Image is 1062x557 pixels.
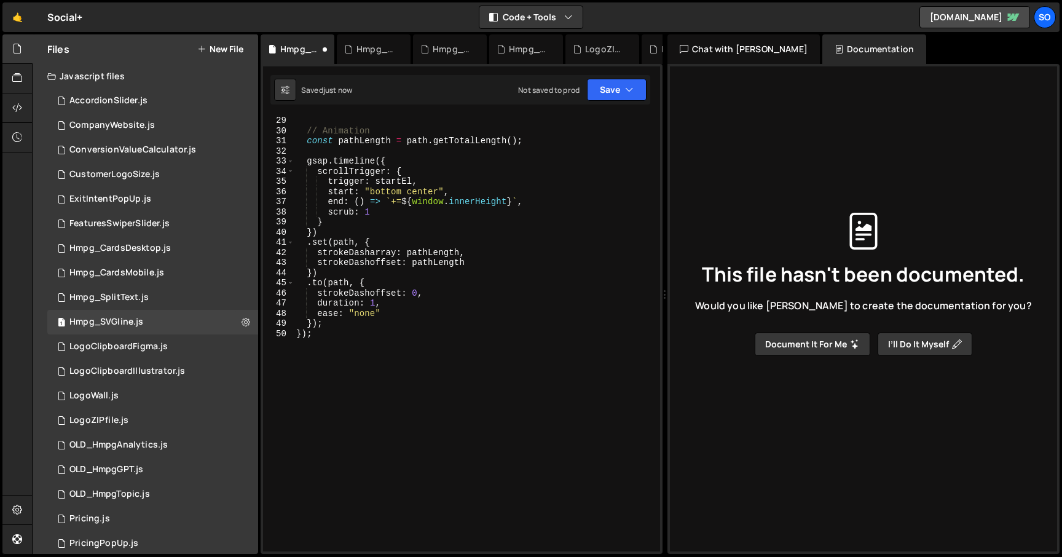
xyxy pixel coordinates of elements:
[47,138,258,162] div: 15116/40946.js
[263,217,294,227] div: 39
[280,43,320,55] div: Hmpg_SVGline.js
[878,333,972,356] button: I’ll do it myself
[2,2,33,32] a: 🤙
[263,136,294,146] div: 31
[263,278,294,288] div: 45
[518,85,580,95] div: Not saved to prod
[263,318,294,329] div: 49
[263,156,294,167] div: 33
[263,146,294,157] div: 32
[69,243,171,254] div: Hmpg_CardsDesktop.js
[69,169,160,180] div: CustomerLogoSize.js
[69,194,151,205] div: ExitIntentPopUp.js
[263,288,294,299] div: 46
[47,211,258,236] div: 15116/40701.js
[661,43,701,55] div: LogoWall.js
[47,507,258,531] div: 15116/40643.js
[33,64,258,89] div: Javascript files
[263,248,294,258] div: 42
[69,390,119,401] div: LogoWall.js
[47,285,258,310] div: 15116/47767.js
[822,34,926,64] div: Documentation
[263,116,294,126] div: 29
[702,264,1025,284] span: This file hasn't been documented.
[69,218,170,229] div: FeaturesSwiperSlider.js
[47,359,258,384] div: 15116/42838.js
[47,482,258,507] div: 15116/41820.js
[263,167,294,177] div: 34
[919,6,1030,28] a: [DOMAIN_NAME]
[509,43,548,55] div: Hmpg_CardsMobile.js
[47,408,258,433] div: 15116/47009.js
[58,318,65,328] span: 1
[356,43,396,55] div: Hmpg_SplitText.js
[197,44,243,54] button: New File
[47,42,69,56] h2: Files
[587,79,647,101] button: Save
[69,489,150,500] div: OLD_HmpgTopic.js
[69,538,138,549] div: PricingPopUp.js
[69,292,149,303] div: Hmpg_SplitText.js
[263,187,294,197] div: 36
[263,207,294,218] div: 38
[69,144,196,156] div: ConversionValueCalculator.js
[69,415,128,426] div: LogoZIPfile.js
[263,329,294,339] div: 50
[585,43,624,55] div: LogoZIPfile.js
[263,197,294,207] div: 37
[667,34,820,64] div: Chat with [PERSON_NAME]
[69,513,110,524] div: Pricing.js
[69,366,185,377] div: LogoClipboardIllustrator.js
[47,261,258,285] div: 15116/47105.js
[1034,6,1056,28] a: So
[69,317,143,328] div: Hmpg_SVGline.js
[69,440,168,451] div: OLD_HmpgAnalytics.js
[47,113,258,138] div: 15116/40349.js
[69,341,168,352] div: LogoClipboardFigma.js
[69,95,147,106] div: AccordionSlider.js
[69,267,164,278] div: Hmpg_CardsMobile.js
[263,176,294,187] div: 35
[47,162,258,187] div: 15116/40353.js
[263,237,294,248] div: 41
[479,6,583,28] button: Code + Tools
[263,258,294,268] div: 43
[263,227,294,238] div: 40
[47,236,258,261] div: 15116/47106.js
[433,43,472,55] div: Hmpg_CardsDesktop.js
[263,309,294,319] div: 48
[47,384,258,408] div: 15116/46100.js
[47,10,82,25] div: Social+
[47,334,258,359] div: 15116/40336.js
[47,457,258,482] div: 15116/41430.js
[323,85,352,95] div: just now
[47,187,258,211] div: 15116/40766.js
[69,464,143,475] div: OLD_HmpgGPT.js
[47,310,258,334] div: 15116/47781.js
[301,85,352,95] div: Saved
[263,268,294,278] div: 44
[263,298,294,309] div: 47
[47,89,258,113] div: 15116/41115.js
[755,333,870,356] button: Document it for me
[69,120,155,131] div: CompanyWebsite.js
[263,126,294,136] div: 30
[47,531,258,556] div: 15116/45407.js
[47,433,258,457] div: 15116/40702.js
[695,299,1031,312] span: Would you like [PERSON_NAME] to create the documentation for you?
